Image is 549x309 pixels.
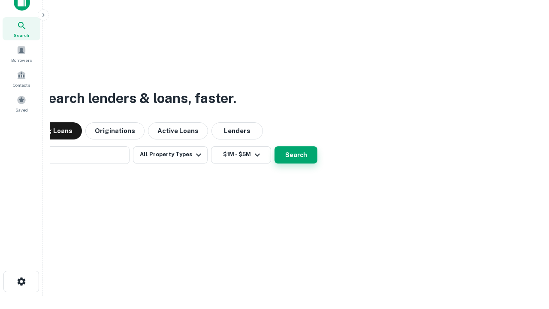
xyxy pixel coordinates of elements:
[11,57,32,64] span: Borrowers
[3,92,40,115] a: Saved
[3,42,40,65] a: Borrowers
[39,88,236,109] h3: Search lenders & loans, faster.
[85,122,145,139] button: Originations
[506,240,549,282] iframe: Chat Widget
[3,17,40,40] a: Search
[211,146,271,164] button: $1M - $5M
[3,67,40,90] a: Contacts
[14,32,29,39] span: Search
[13,82,30,88] span: Contacts
[148,122,208,139] button: Active Loans
[133,146,208,164] button: All Property Types
[15,106,28,113] span: Saved
[274,146,317,164] button: Search
[211,122,263,139] button: Lenders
